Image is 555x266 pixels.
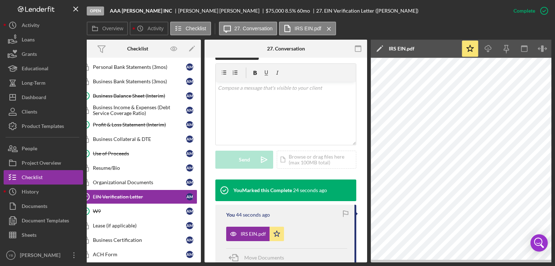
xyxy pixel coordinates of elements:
[4,228,83,242] button: Sheets
[266,8,284,14] span: $75,000
[215,151,273,169] button: Send
[4,105,83,119] button: Clients
[235,26,273,31] label: 27. Conversation
[78,247,197,262] a: ACH FormAM
[293,187,327,193] time: 2025-10-13 18:10
[93,122,186,128] div: Profit & Loss Statement (Interim)
[244,254,284,261] span: Move Documents
[4,61,83,76] button: Educational
[93,151,186,156] div: Use of Proceeds
[93,237,186,243] div: Business Certification
[226,227,284,241] button: IRS EIN.pdf
[93,105,186,116] div: Business Income & Expenses (Debt Service Coverage Ratio)
[87,22,128,35] button: Overview
[186,193,193,200] div: A M
[186,78,193,85] div: A M
[506,4,551,18] button: Complete
[186,208,193,215] div: A M
[22,32,35,49] div: Loans
[241,231,266,237] div: IRS EIN.pdf
[186,63,193,71] div: A M
[78,204,197,218] a: W9AM
[186,26,206,31] label: Checklist
[186,150,193,157] div: A M
[93,208,186,214] div: W9
[4,156,83,170] a: Project Overview
[186,236,193,244] div: A M
[4,119,83,133] button: Product Templates
[127,46,148,52] div: Checklist
[186,92,193,99] div: A M
[22,199,47,215] div: Documents
[78,89,197,103] a: Business Balance Sheet (Interim)AM
[130,22,168,35] button: Activity
[279,22,336,35] button: IRS EIN.pdf
[297,8,310,14] div: 60 mo
[22,213,69,230] div: Document Templates
[22,185,39,201] div: History
[78,161,197,175] a: Resume/BioAM
[186,164,193,172] div: A M
[18,248,65,264] div: [PERSON_NAME]
[178,8,266,14] div: [PERSON_NAME] [PERSON_NAME]
[316,8,418,14] div: 27. EIN Verification Letter ([PERSON_NAME])
[9,253,13,257] text: YB
[22,18,39,34] div: Activity
[4,170,83,185] button: Checklist
[110,8,172,14] b: AAA [PERSON_NAME] INC
[93,252,186,257] div: ACH Form
[4,18,83,32] button: Activity
[4,213,83,228] a: Document Templates
[186,251,193,258] div: A M
[93,93,186,99] div: Business Balance Sheet (Interim)
[186,107,193,114] div: A M
[93,165,186,171] div: Resume/Bio
[186,222,193,229] div: A M
[93,79,186,84] div: Business Bank Statements (3mos)
[4,199,83,213] button: Documents
[78,218,197,233] a: Lease (if applicable)AM
[22,90,46,106] div: Dashboard
[170,22,211,35] button: Checklist
[267,46,305,52] div: 27. Conversation
[233,187,292,193] div: You Marked this Complete
[4,90,83,105] button: Dashboard
[22,61,48,77] div: Educational
[219,22,277,35] button: 27. Conversation
[93,64,186,70] div: Personal Bank Statements (3mos)
[93,223,186,229] div: Lease (if applicable)
[78,60,197,74] a: Personal Bank Statements (3mos)AM
[186,121,193,128] div: A M
[147,26,163,31] label: Activity
[78,146,197,161] a: Use of ProceedsAM
[4,185,83,199] button: History
[4,32,83,47] button: Loans
[294,26,321,31] label: IRS EIN.pdf
[93,136,186,142] div: Business Collateral & DTE
[93,179,186,185] div: Organizational Documents
[22,170,43,186] div: Checklist
[4,141,83,156] button: People
[93,194,186,200] div: EIN Verification Letter
[389,46,414,52] div: IRS EIN.pdf
[530,234,548,252] div: Open Intercom Messenger
[22,76,46,92] div: Long-Term
[102,26,123,31] label: Overview
[4,76,83,90] button: Long-Term
[22,47,37,63] div: Grants
[513,4,535,18] div: Complete
[186,179,193,186] div: A M
[4,47,83,61] a: Grants
[78,132,197,146] a: Business Collateral & DTEAM
[22,119,64,135] div: Product Templates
